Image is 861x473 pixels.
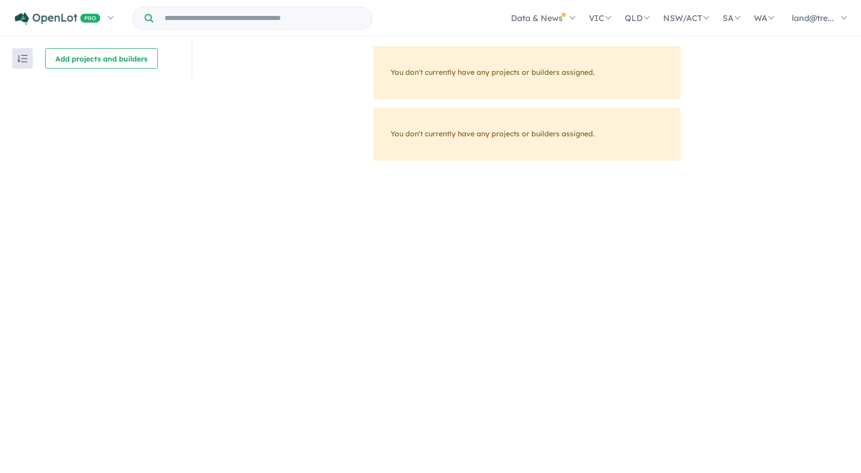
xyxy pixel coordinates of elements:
img: Openlot PRO Logo White [15,12,100,25]
div: You don't currently have any projects or builders assigned. [373,108,681,161]
div: You don't currently have any projects or builders assigned. [373,46,681,99]
input: Try estate name, suburb, builder or developer [155,7,370,29]
button: Add projects and builders [45,48,158,69]
img: sort.svg [17,55,28,63]
span: land@tre... [792,13,834,23]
